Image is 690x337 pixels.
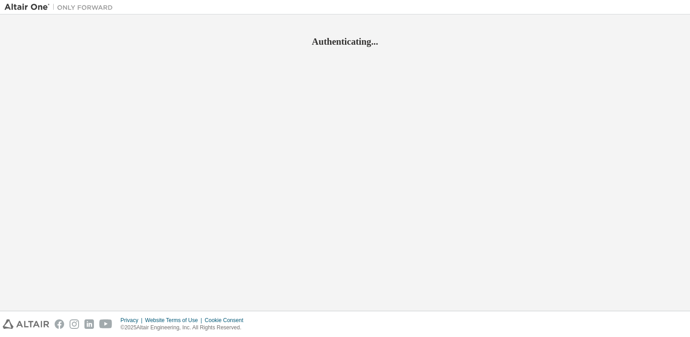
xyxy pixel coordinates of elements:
[84,319,94,329] img: linkedin.svg
[205,317,248,324] div: Cookie Consent
[70,319,79,329] img: instagram.svg
[5,36,685,47] h2: Authenticating...
[121,317,145,324] div: Privacy
[55,319,64,329] img: facebook.svg
[99,319,112,329] img: youtube.svg
[3,319,49,329] img: altair_logo.svg
[121,324,249,332] p: © 2025 Altair Engineering, Inc. All Rights Reserved.
[5,3,117,12] img: Altair One
[145,317,205,324] div: Website Terms of Use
